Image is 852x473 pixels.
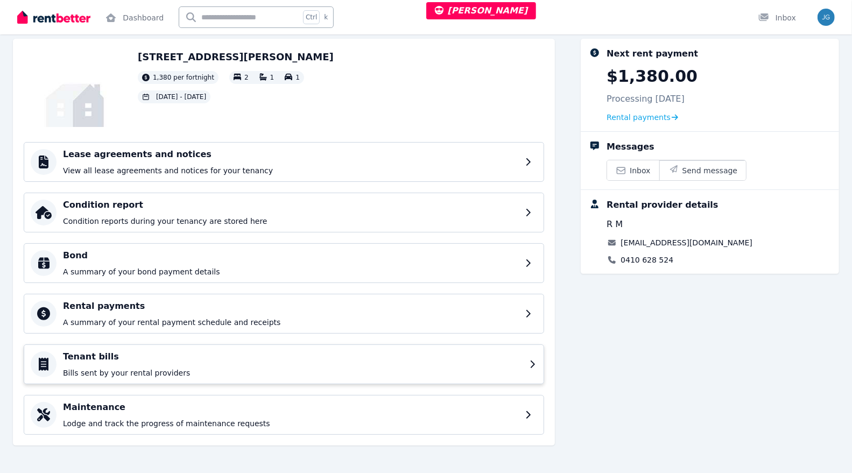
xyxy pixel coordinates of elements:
[682,165,738,176] span: Send message
[607,47,698,60] div: Next rent payment
[607,199,718,211] div: Rental provider details
[607,112,671,123] span: Rental payments
[153,73,214,82] span: 1,380 per fortnight
[435,5,528,16] span: [PERSON_NAME]
[63,266,519,277] p: A summary of your bond payment details
[621,237,752,248] a: [EMAIL_ADDRESS][DOMAIN_NAME]
[630,165,650,176] span: Inbox
[659,160,747,180] button: Send message
[17,9,90,25] img: RentBetter
[63,368,523,378] p: Bills sent by your rental providers
[607,67,698,86] p: $1,380.00
[63,401,519,414] h4: Maintenance
[138,50,334,65] h2: [STREET_ADDRESS][PERSON_NAME]
[818,9,835,26] img: Jeremy Goldschmidt
[63,148,519,161] h4: Lease agreements and notices
[63,165,519,176] p: View all lease agreements and notices for your tenancy
[270,74,274,81] span: 1
[156,93,206,101] span: [DATE] - [DATE]
[607,112,678,123] a: Rental payments
[607,160,659,180] a: Inbox
[63,300,519,313] h4: Rental payments
[607,93,685,105] p: Processing [DATE]
[324,13,328,22] span: k
[295,74,300,81] span: 1
[63,216,519,227] p: Condition reports during your tenancy are stored here
[63,199,519,211] h4: Condition report
[303,10,320,24] span: Ctrl
[63,317,519,328] p: A summary of your rental payment schedule and receipts
[63,249,519,262] h4: Bond
[607,218,623,231] span: R M
[63,350,523,363] h4: Tenant bills
[24,50,127,127] img: Property Url
[758,12,796,23] div: Inbox
[621,255,673,265] a: 0410 628 524
[244,74,249,81] span: 2
[63,418,519,429] p: Lodge and track the progress of maintenance requests
[607,140,654,153] div: Messages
